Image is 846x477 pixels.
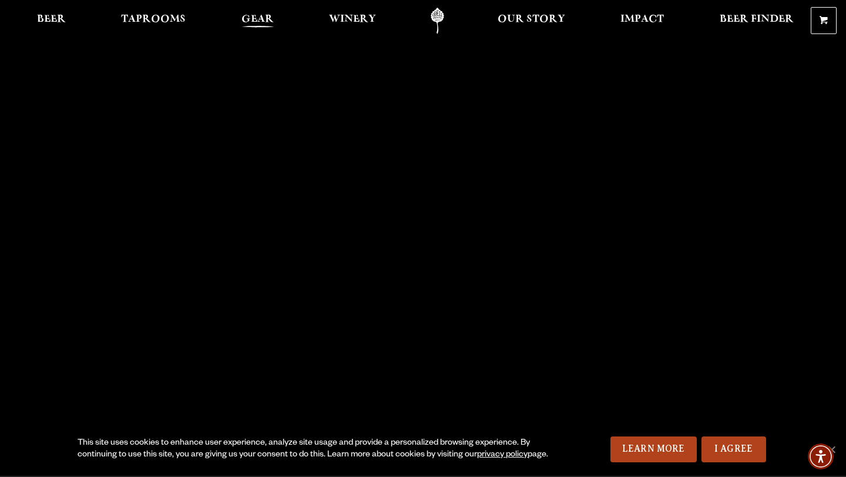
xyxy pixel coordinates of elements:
a: Winery [321,8,384,34]
a: Our Story [490,8,573,34]
span: Beer Finder [720,15,794,24]
a: Learn More [610,436,697,462]
a: I Agree [701,436,766,462]
a: Odell Home [415,8,459,34]
a: Taprooms [113,8,193,34]
span: Beer [37,15,66,24]
a: privacy policy [477,451,528,460]
div: This site uses cookies to enhance user experience, analyze site usage and provide a personalized ... [78,438,550,461]
a: Beer [29,8,73,34]
a: Beer Finder [712,8,801,34]
span: Our Story [498,15,565,24]
span: Impact [620,15,664,24]
span: Taprooms [121,15,186,24]
div: Accessibility Menu [808,444,834,469]
a: Impact [613,8,672,34]
a: Gear [234,8,281,34]
span: Gear [241,15,274,24]
span: Winery [329,15,376,24]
